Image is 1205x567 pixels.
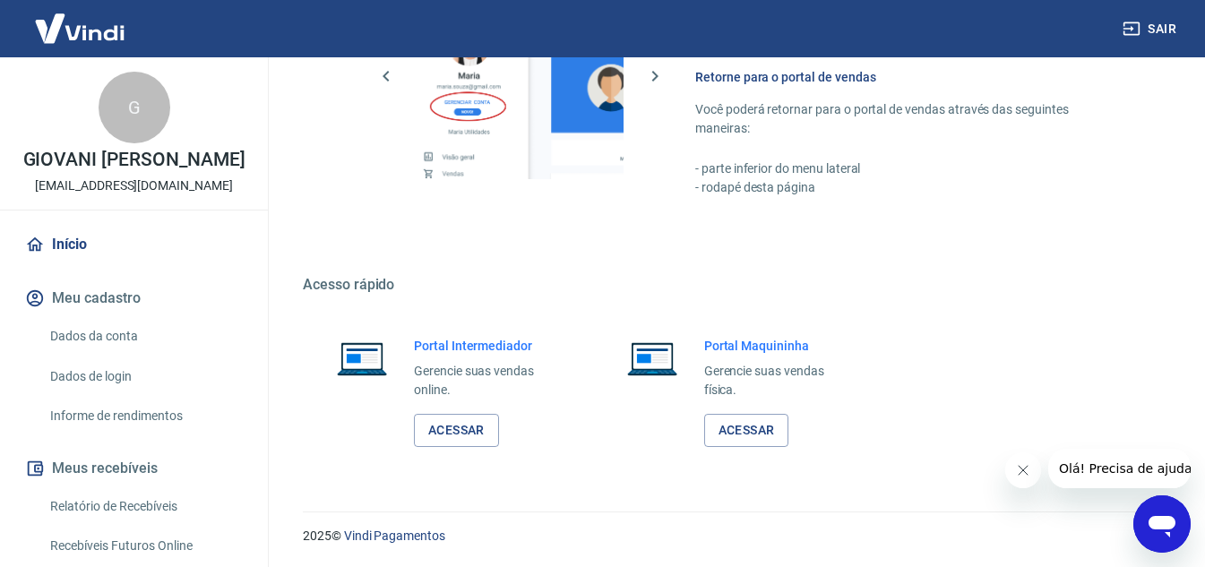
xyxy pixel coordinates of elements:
iframe: Botão para abrir a janela de mensagens [1133,495,1191,553]
p: Gerencie suas vendas física. [704,362,851,399]
a: Acessar [704,414,789,447]
a: Informe de rendimentos [43,398,246,434]
a: Dados da conta [43,318,246,355]
a: Recebíveis Futuros Online [43,528,246,564]
p: GIOVANI [PERSON_NAME] [23,150,245,169]
h6: Portal Maquininha [704,337,851,355]
h6: Portal Intermediador [414,337,561,355]
img: Vindi [22,1,138,56]
iframe: Fechar mensagem [1005,452,1041,488]
a: Vindi Pagamentos [344,528,445,543]
p: - parte inferior do menu lateral [695,159,1119,178]
h6: Retorne para o portal de vendas [695,68,1119,86]
a: Relatório de Recebíveis [43,488,246,525]
button: Meu cadastro [22,279,246,318]
p: - rodapé desta página [695,178,1119,197]
p: [EMAIL_ADDRESS][DOMAIN_NAME] [35,176,233,195]
span: Olá! Precisa de ajuda? [11,13,151,27]
a: Dados de login [43,358,246,395]
h5: Acesso rápido [303,276,1162,294]
a: Início [22,225,246,264]
button: Sair [1119,13,1183,46]
p: Você poderá retornar para o portal de vendas através das seguintes maneiras: [695,100,1119,138]
a: Acessar [414,414,499,447]
img: Imagem de um notebook aberto [324,337,400,380]
p: 2025 © [303,527,1162,546]
button: Meus recebíveis [22,449,246,488]
div: G [99,72,170,143]
img: Imagem de um notebook aberto [615,337,690,380]
iframe: Mensagem da empresa [1048,449,1191,488]
p: Gerencie suas vendas online. [414,362,561,399]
